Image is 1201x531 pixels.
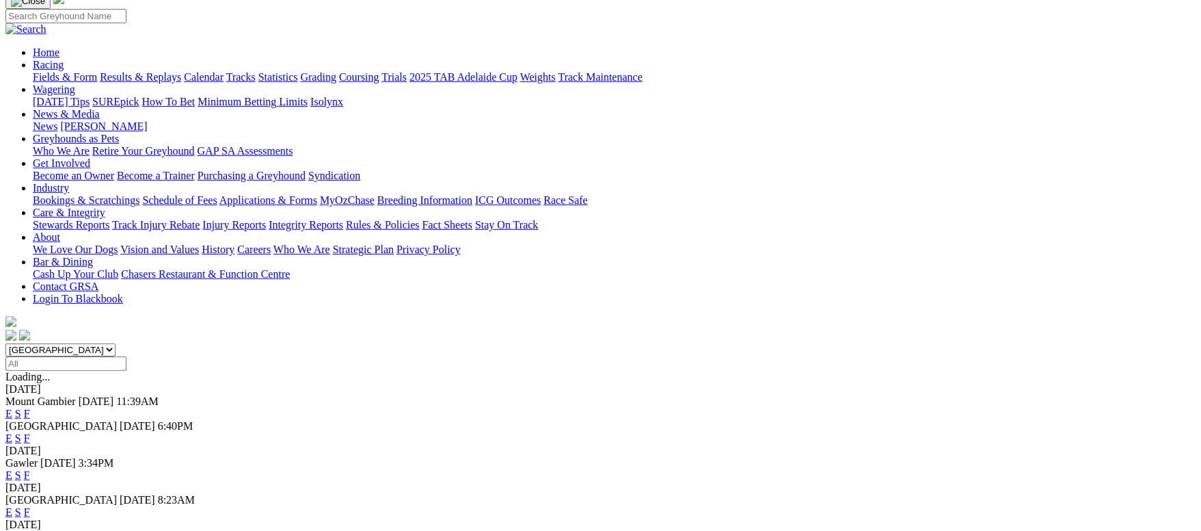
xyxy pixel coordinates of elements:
[60,120,147,132] a: [PERSON_NAME]
[33,120,57,132] a: News
[5,432,12,444] a: E
[120,420,155,432] span: [DATE]
[475,219,538,231] a: Stay On Track
[5,316,16,327] img: logo-grsa-white.png
[142,194,217,206] a: Schedule of Fees
[33,244,118,255] a: We Love Our Dogs
[5,383,1196,396] div: [DATE]
[24,408,30,419] a: F
[198,170,306,181] a: Purchasing a Greyhound
[116,396,159,407] span: 11:39AM
[33,170,114,181] a: Become an Owner
[520,71,556,83] a: Weights
[15,408,21,419] a: S
[15,469,21,481] a: S
[310,96,343,107] a: Isolynx
[33,268,1196,281] div: Bar & Dining
[33,71,1196,83] div: Racing
[33,59,64,70] a: Racing
[33,96,90,107] a: [DATE] Tips
[33,71,97,83] a: Fields & Form
[5,408,12,419] a: E
[24,506,30,518] a: F
[301,71,336,83] a: Grading
[273,244,330,255] a: Who We Are
[5,445,1196,457] div: [DATE]
[202,219,266,231] a: Injury Reports
[219,194,317,206] a: Applications & Forms
[33,133,119,144] a: Greyhounds as Pets
[92,145,195,157] a: Retire Your Greyhound
[308,170,360,181] a: Syndication
[5,482,1196,494] div: [DATE]
[198,145,293,157] a: GAP SA Assessments
[258,71,298,83] a: Statistics
[33,120,1196,133] div: News & Media
[198,96,308,107] a: Minimum Betting Limits
[33,219,109,231] a: Stewards Reports
[112,219,200,231] a: Track Injury Rebate
[33,182,69,194] a: Industry
[5,330,16,341] img: facebook.svg
[19,330,30,341] img: twitter.svg
[33,96,1196,108] div: Wagering
[5,357,126,371] input: Select date
[269,219,343,231] a: Integrity Reports
[33,256,93,268] a: Bar & Dining
[5,371,50,383] span: Loading...
[33,231,60,243] a: About
[158,420,193,432] span: 6:40PM
[92,96,139,107] a: SUREpick
[339,71,379,83] a: Coursing
[33,268,118,280] a: Cash Up Your Club
[33,219,1196,231] div: Care & Integrity
[320,194,375,206] a: MyOzChase
[117,170,195,181] a: Become a Trainer
[15,432,21,444] a: S
[120,494,155,506] span: [DATE]
[33,194,1196,207] div: Industry
[202,244,234,255] a: History
[33,145,90,157] a: Who We Are
[100,71,181,83] a: Results & Replays
[24,432,30,444] a: F
[33,157,90,169] a: Get Involved
[5,9,126,23] input: Search
[543,194,587,206] a: Race Safe
[33,145,1196,157] div: Greyhounds as Pets
[33,293,123,305] a: Login To Blackbook
[5,23,46,36] img: Search
[33,108,100,120] a: News & Media
[33,47,59,58] a: Home
[396,244,461,255] a: Privacy Policy
[5,420,117,432] span: [GEOGRAPHIC_DATA]
[33,207,105,218] a: Care & Integrity
[40,457,76,469] span: [DATE]
[184,71,224,83] a: Calendar
[79,457,114,469] span: 3:34PM
[120,244,199,255] a: Vision and Values
[226,71,256,83] a: Tracks
[475,194,541,206] a: ICG Outcomes
[33,170,1196,182] div: Get Involved
[5,457,38,469] span: Gawler
[158,494,195,506] span: 8:23AM
[409,71,517,83] a: 2025 TAB Adelaide Cup
[15,506,21,518] a: S
[5,506,12,518] a: E
[5,469,12,481] a: E
[333,244,394,255] a: Strategic Plan
[381,71,407,83] a: Trials
[558,71,643,83] a: Track Maintenance
[346,219,420,231] a: Rules & Policies
[33,194,139,206] a: Bookings & Scratchings
[79,396,114,407] span: [DATE]
[5,519,1196,531] div: [DATE]
[237,244,271,255] a: Careers
[5,396,76,407] span: Mount Gambier
[33,281,98,292] a: Contact GRSA
[142,96,195,107] a: How To Bet
[33,244,1196,256] div: About
[5,494,117,506] span: [GEOGRAPHIC_DATA]
[377,194,472,206] a: Breeding Information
